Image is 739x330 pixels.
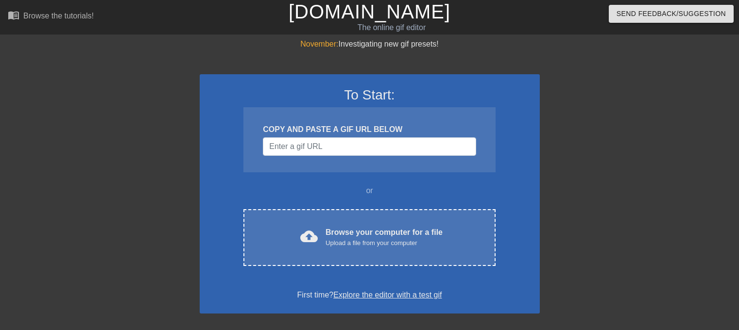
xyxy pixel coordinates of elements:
a: Browse the tutorials! [8,9,94,24]
span: cloud_upload [300,228,318,245]
div: First time? [212,289,527,301]
div: Browse your computer for a file [326,227,443,248]
div: Browse the tutorials! [23,12,94,20]
span: November: [300,40,338,48]
div: Investigating new gif presets! [200,38,540,50]
h3: To Start: [212,87,527,103]
a: Explore the editor with a test gif [333,291,442,299]
div: The online gif editor [251,22,532,33]
a: [DOMAIN_NAME] [289,1,450,22]
div: or [225,185,515,197]
div: COPY AND PASTE A GIF URL BELOW [263,124,476,135]
input: Username [263,137,476,156]
span: menu_book [8,9,19,21]
span: Send Feedback/Suggestion [617,8,726,20]
button: Send Feedback/Suggestion [609,5,734,23]
div: Upload a file from your computer [326,238,443,248]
